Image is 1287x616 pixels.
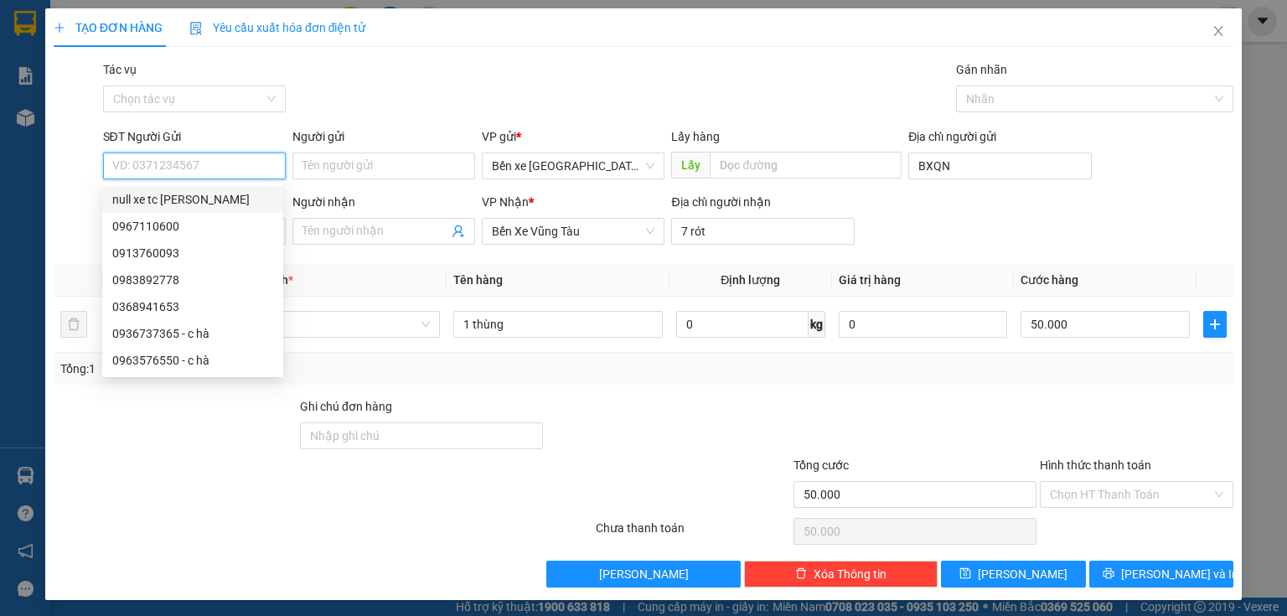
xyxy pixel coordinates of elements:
[453,311,663,338] input: VD: Bàn, Ghế
[959,567,971,581] span: save
[795,567,807,581] span: delete
[102,347,283,374] div: 0963576550 - c hà
[721,273,780,287] span: Định lượng
[492,153,654,179] span: Bến xe Quảng Ngãi
[1204,318,1226,331] span: plus
[189,22,203,35] img: icon
[112,244,273,262] div: 0913760093
[809,311,825,338] span: kg
[671,218,854,245] input: Địa chỉ của người nhận
[671,130,720,143] span: Lấy hàng
[60,360,498,378] div: Tổng: 1
[102,213,283,240] div: 0967110600
[814,565,886,583] span: Xóa Thông tin
[978,565,1067,583] span: [PERSON_NAME]
[453,273,503,287] span: Tên hàng
[599,565,689,583] span: [PERSON_NAME]
[112,217,273,236] div: 0967110600
[112,298,273,316] div: 0368941653
[1089,561,1234,588] button: printer[PERSON_NAME] và In
[54,22,65,34] span: plus
[839,311,1008,338] input: 0
[300,422,543,449] input: Ghi chú đơn hàng
[908,127,1091,146] div: Địa chỉ người gửi
[1203,311,1227,338] button: plus
[941,561,1086,588] button: save[PERSON_NAME]
[292,127,475,146] div: Người gửi
[482,195,529,209] span: VP Nhận
[482,127,664,146] div: VP gửi
[710,152,902,179] input: Dọc đường
[103,127,286,146] div: SĐT Người Gửi
[60,311,87,338] button: delete
[103,63,137,76] label: Tác vụ
[452,225,465,238] span: user-add
[793,458,849,472] span: Tổng cước
[1212,24,1225,38] span: close
[112,324,273,343] div: 0936737365 - c hà
[492,219,654,244] span: Bến Xe Vũng Tàu
[240,312,430,337] span: Khác
[102,320,283,347] div: 0936737365 - c hà
[671,152,710,179] span: Lấy
[112,190,273,209] div: null xe tc [PERSON_NAME]
[102,267,283,293] div: 0983892778
[1103,567,1114,581] span: printer
[1021,273,1078,287] span: Cước hàng
[956,63,1007,76] label: Gán nhãn
[744,561,938,588] button: deleteXóa Thông tin
[839,273,901,287] span: Giá trị hàng
[292,193,475,211] div: Người nhận
[1121,565,1238,583] span: [PERSON_NAME] và In
[1040,458,1151,472] label: Hình thức thanh toán
[1195,8,1242,55] button: Close
[112,271,273,289] div: 0983892778
[189,21,366,34] span: Yêu cầu xuất hóa đơn điện tử
[594,519,791,548] div: Chưa thanh toán
[112,351,273,370] div: 0963576550 - c hà
[102,240,283,267] div: 0913760093
[546,561,740,588] button: [PERSON_NAME]
[908,153,1091,179] input: Địa chỉ của người gửi
[102,293,283,320] div: 0368941653
[54,21,163,34] span: TẠO ĐƠN HÀNG
[102,186,283,213] div: null xe tc hoàng huy
[671,193,854,211] div: Địa chỉ người nhận
[300,400,392,413] label: Ghi chú đơn hàng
